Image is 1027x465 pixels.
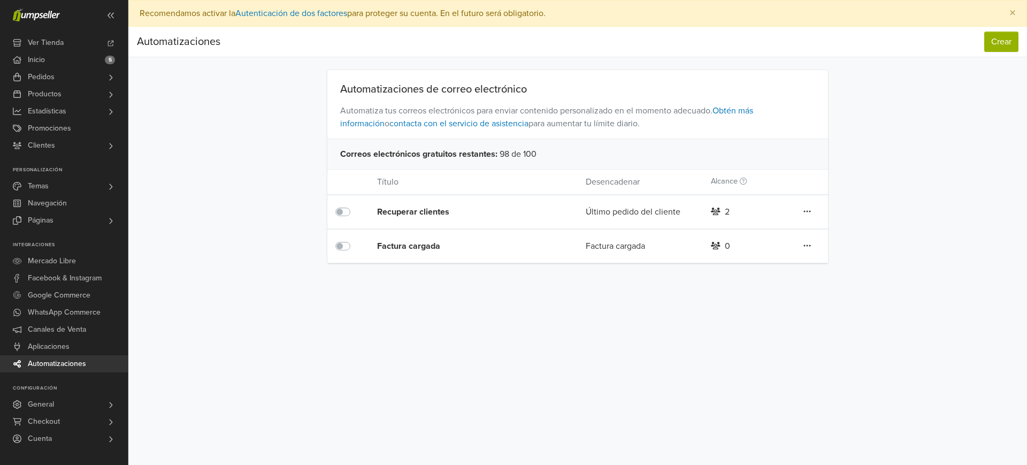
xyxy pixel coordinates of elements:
[327,139,829,169] div: 98 de 100
[578,176,703,188] div: Desencadenar
[984,32,1018,52] button: Crear
[13,242,128,248] p: Integraciones
[725,240,730,253] div: 0
[13,167,128,173] p: Personalización
[28,396,54,413] span: General
[28,195,67,212] span: Navegación
[578,205,703,218] div: Último pedido del cliente
[711,176,747,187] label: Alcance
[13,385,128,392] p: Configuración
[578,240,703,253] div: Factura cargada
[28,68,55,86] span: Pedidos
[327,83,829,96] div: Automatizaciones de correo electrónico
[28,430,52,447] span: Cuenta
[28,270,102,287] span: Facebook & Instagram
[28,304,101,321] span: WhatsApp Commerce
[28,338,70,355] span: Aplicaciones
[999,1,1026,26] button: Close
[725,205,730,218] div: 2
[28,34,64,51] span: Ver Tienda
[28,287,90,304] span: Google Commerce
[28,51,45,68] span: Inicio
[28,178,49,195] span: Temas
[369,176,578,188] div: Título
[235,8,347,19] a: Autenticación de dos factores
[105,56,115,64] span: 5
[28,253,76,270] span: Mercado Libre
[389,118,528,129] a: contacta con el servicio de asistencia
[327,96,829,139] span: Automatiza tus correos electrónicos para enviar contenido personalizado en el momento adecuado. o...
[377,205,544,218] div: Recuperar clientes
[28,212,53,229] span: Páginas
[340,148,497,161] span: Correos electrónicos gratuitos restantes :
[28,355,86,372] span: Automatizaciones
[1009,5,1016,21] span: ×
[28,137,55,154] span: Clientes
[28,103,66,120] span: Estadísticas
[137,31,220,52] div: Automatizaciones
[28,413,60,430] span: Checkout
[28,321,86,338] span: Canales de Venta
[28,120,71,137] span: Promociones
[28,86,62,103] span: Productos
[377,240,544,253] div: Factura cargada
